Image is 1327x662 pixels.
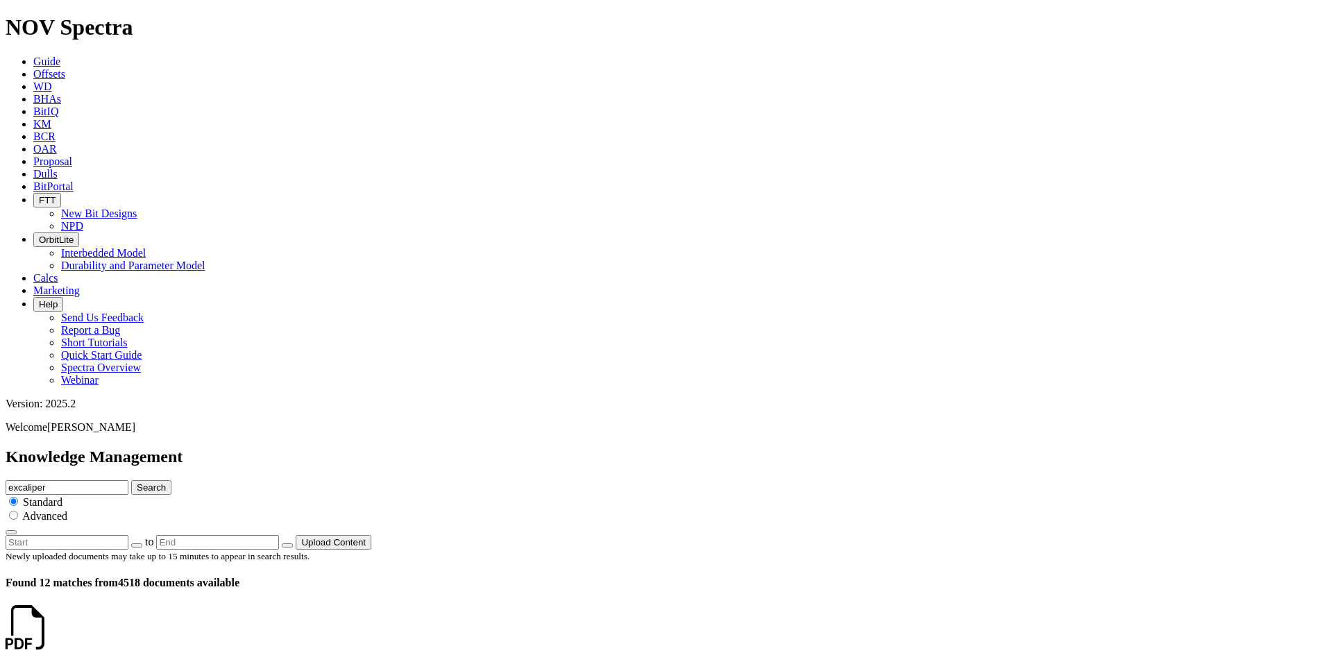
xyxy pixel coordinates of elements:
[33,168,58,180] a: Dulls
[61,349,142,361] a: Quick Start Guide
[296,535,371,550] button: Upload Content
[33,130,56,142] a: BCR
[33,93,61,105] a: BHAs
[33,285,80,296] a: Marketing
[33,180,74,192] a: BitPortal
[33,56,60,67] a: Guide
[6,15,1321,40] h1: NOV Spectra
[6,535,128,550] input: Start
[6,577,118,588] span: Found 12 matches from
[47,421,135,433] span: [PERSON_NAME]
[61,374,99,386] a: Webinar
[61,312,144,323] a: Send Us Feedback
[61,220,83,232] a: NPD
[6,398,1321,410] div: Version: 2025.2
[61,207,137,219] a: New Bit Designs
[6,551,310,561] small: Newly uploaded documents may take up to 15 minutes to appear in search results.
[6,577,1321,589] h4: 4518 documents available
[156,535,279,550] input: End
[33,143,57,155] a: OAR
[39,299,58,309] span: Help
[33,297,63,312] button: Help
[145,536,153,548] span: to
[33,272,58,284] a: Calcs
[39,195,56,205] span: FTT
[22,510,67,522] span: Advanced
[33,193,61,207] button: FTT
[33,68,65,80] a: Offsets
[6,480,128,495] input: e.g. Smoothsteer Record
[39,235,74,245] span: OrbitLite
[61,260,205,271] a: Durability and Parameter Model
[6,421,1321,434] p: Welcome
[33,80,52,92] a: WD
[23,496,62,508] span: Standard
[61,247,146,259] a: Interbedded Model
[33,155,72,167] a: Proposal
[61,362,141,373] a: Spectra Overview
[61,324,120,336] a: Report a Bug
[33,118,51,130] a: KM
[131,480,171,495] button: Search
[6,448,1321,466] h2: Knowledge Management
[33,232,79,247] button: OrbitLite
[61,337,128,348] a: Short Tutorials
[33,105,58,117] a: BitIQ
